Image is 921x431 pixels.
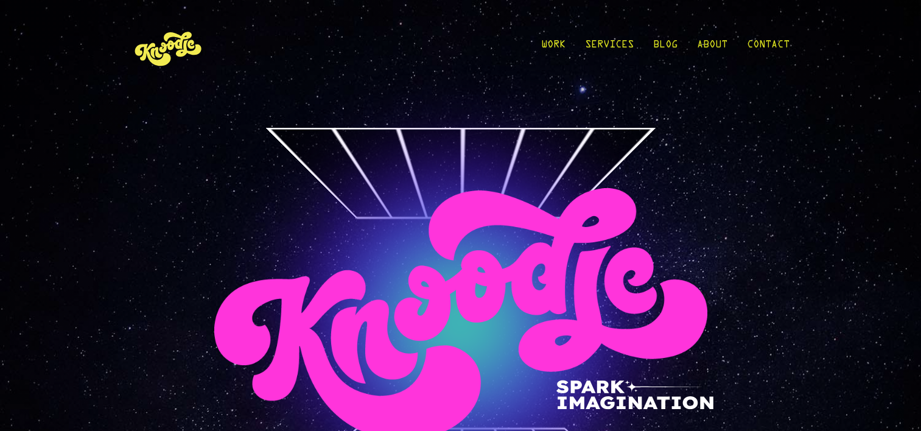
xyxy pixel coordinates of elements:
[585,19,634,76] a: Services
[653,19,678,76] a: Blog
[132,19,205,76] img: KnoLogo(yellow)
[747,19,790,76] a: Contact
[697,19,727,76] a: About
[541,19,566,76] a: Work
